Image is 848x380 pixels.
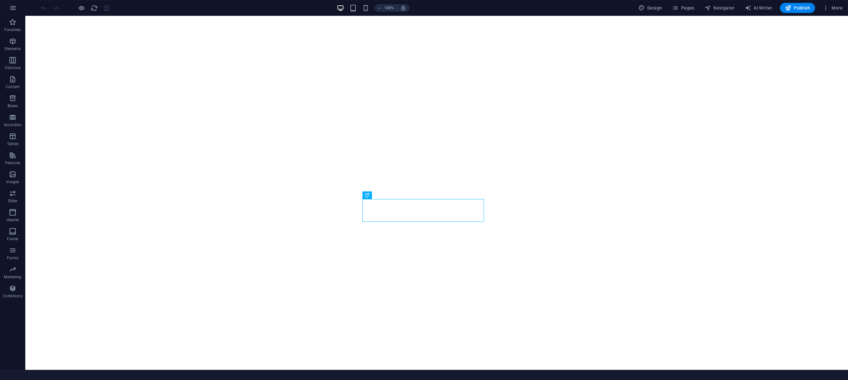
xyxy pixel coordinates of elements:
button: More [820,3,845,13]
p: Images [6,179,19,184]
p: Boxes [8,103,18,108]
span: Design [638,5,662,11]
i: Reload page [91,4,98,12]
button: 100% [374,4,397,12]
button: Design [636,3,665,13]
p: Header [6,217,19,222]
p: Footer [7,236,18,242]
p: Accordion [4,122,22,127]
p: Elements [5,46,21,51]
span: Pages [672,5,694,11]
span: Navigator [705,5,735,11]
i: On resize automatically adjust zoom level to fit chosen device. [400,5,406,11]
p: Slider [8,198,18,203]
p: Tables [7,141,18,146]
button: AI Writer [742,3,775,13]
button: Navigator [702,3,737,13]
span: AI Writer [745,5,772,11]
button: Pages [669,3,697,13]
span: Publish [785,5,810,11]
p: Features [5,160,20,165]
button: reload [90,4,98,12]
p: Content [6,84,20,89]
span: More [823,5,843,11]
button: Click here to leave preview mode and continue editing [78,4,85,12]
p: Forms [7,255,18,261]
div: Design (Ctrl+Alt+Y) [636,3,665,13]
button: Publish [780,3,815,13]
p: Marketing [4,274,21,280]
p: Columns [5,65,21,70]
h6: 100% [384,4,394,12]
p: Collections [3,293,22,299]
p: Favorites [4,27,21,32]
